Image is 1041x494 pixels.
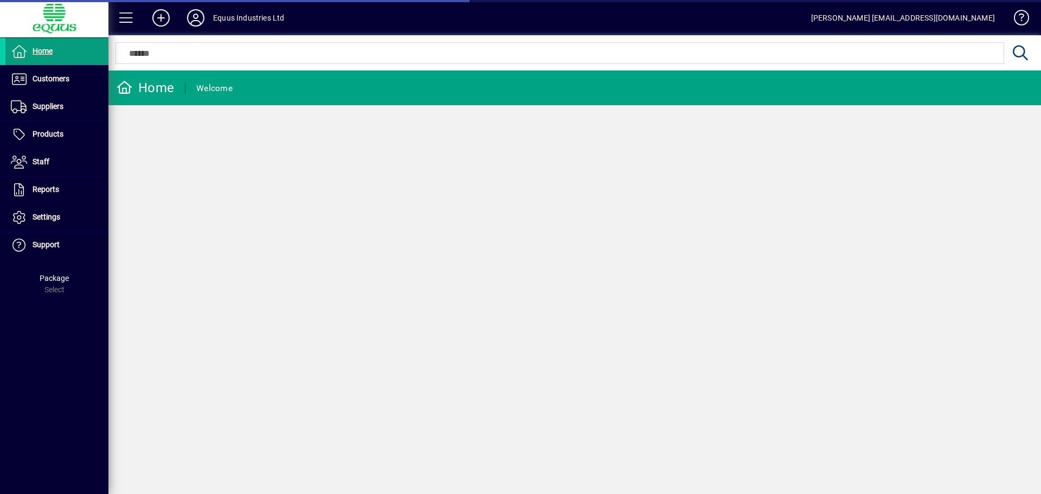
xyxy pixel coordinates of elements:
span: Home [33,47,53,55]
span: Staff [33,157,49,166]
span: Support [33,240,60,249]
span: Settings [33,213,60,221]
a: Reports [5,176,108,203]
div: [PERSON_NAME] [EMAIL_ADDRESS][DOMAIN_NAME] [811,9,995,27]
div: Equus Industries Ltd [213,9,285,27]
a: Staff [5,149,108,176]
span: Suppliers [33,102,63,111]
button: Profile [178,8,213,28]
span: Customers [33,74,69,83]
button: Add [144,8,178,28]
a: Knowledge Base [1006,2,1027,37]
a: Support [5,232,108,259]
a: Products [5,121,108,148]
span: Reports [33,185,59,194]
div: Welcome [196,80,233,97]
a: Customers [5,66,108,93]
span: Package [40,274,69,283]
a: Suppliers [5,93,108,120]
a: Settings [5,204,108,231]
span: Products [33,130,63,138]
div: Home [117,79,174,97]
